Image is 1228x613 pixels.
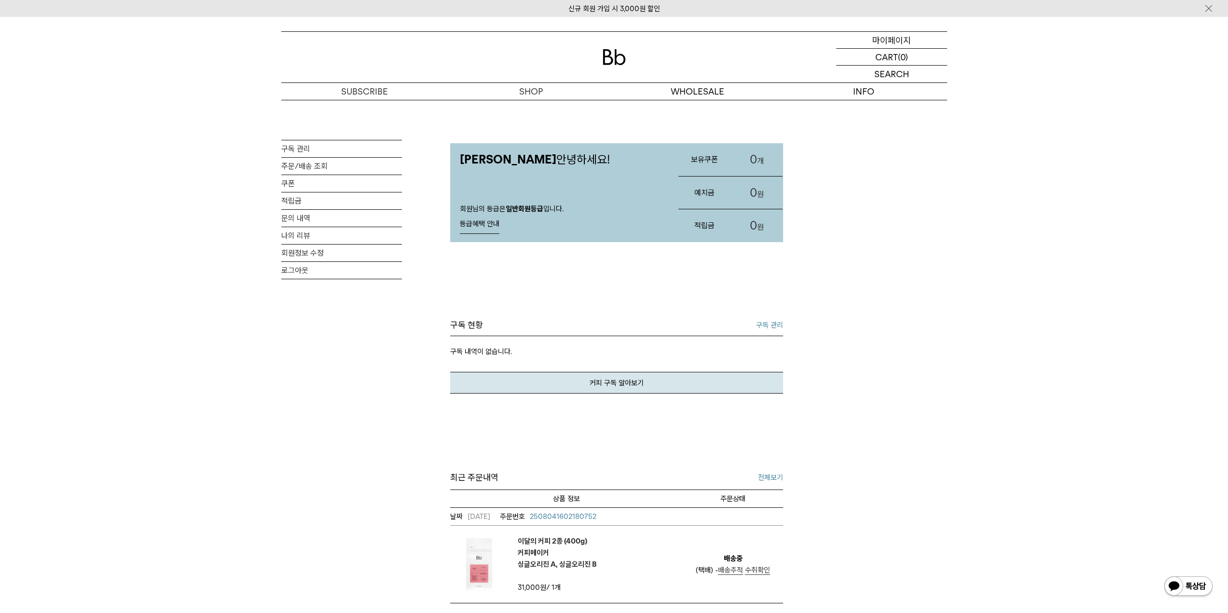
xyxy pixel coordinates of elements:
td: / 1개 [518,582,600,593]
a: 2508041602180752 [500,511,596,522]
p: SEARCH [874,66,909,82]
h3: 보유쿠폰 [678,147,731,172]
img: 카카오톡 채널 1:1 채팅 버튼 [1163,575,1214,599]
p: 안녕하세요! [450,143,669,176]
a: 전체보기 [758,472,783,483]
strong: [PERSON_NAME] [460,152,556,166]
span: 0 [750,218,757,232]
a: 로그아웃 [281,262,402,279]
p: 마이페이지 [872,32,911,48]
a: 회원정보 수정 [281,245,402,261]
a: 등급혜택 안내 [460,215,499,234]
em: 이달의 커피 2종 (400g) 커피메이커 싱글오리진 A, 싱글오리진 B [518,535,597,570]
h3: 예치금 [678,180,731,205]
a: 마이페이지 [836,32,947,49]
a: 수취확인 [745,566,770,575]
a: 구독 관리 [281,140,402,157]
span: 0 [750,152,757,166]
a: 나의 리뷰 [281,227,402,244]
a: 이달의 커피 2종 (400g)커피메이커싱글오리진 A, 싱글오리진 B [518,535,597,570]
span: 배송추적 [718,566,743,574]
h3: 구독 현황 [450,319,483,331]
strong: 31,000원 [518,583,546,592]
p: WHOLESALE [614,83,781,100]
div: 회원님의 등급은 입니다. [450,195,669,242]
p: INFO [781,83,947,100]
a: 구독 관리 [756,319,783,331]
a: 적립금 [281,192,402,209]
a: SUBSCRIBE [281,83,448,100]
h3: 적립금 [678,213,731,238]
img: 이달의 커피 [450,535,508,593]
a: 신규 회원 가입 시 3,000원 할인 [568,4,660,13]
strong: 일반회원등급 [506,204,543,213]
p: CART [875,49,898,65]
a: 문의 내역 [281,210,402,227]
span: 최근 주문내역 [450,471,498,485]
a: 쿠폰 [281,175,402,192]
div: (택배) - [696,564,770,576]
p: 구독 내역이 없습니다. [450,336,783,372]
a: SHOP [448,83,614,100]
th: 주문상태 [683,490,783,507]
a: 주문/배송 조회 [281,158,402,175]
span: 수취확인 [745,566,770,574]
a: 커피 구독 알아보기 [450,372,783,394]
span: 0 [750,186,757,200]
a: 0개 [731,143,783,176]
span: 2508041602180752 [530,512,596,521]
a: 0원 [731,177,783,209]
a: 0원 [731,209,783,242]
p: (0) [898,49,908,65]
em: [DATE] [450,511,490,522]
img: 로고 [603,49,626,65]
a: CART (0) [836,49,947,66]
a: 배송추적 [718,566,743,575]
th: 상품명/옵션 [450,490,683,507]
em: 배송중 [724,553,743,564]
